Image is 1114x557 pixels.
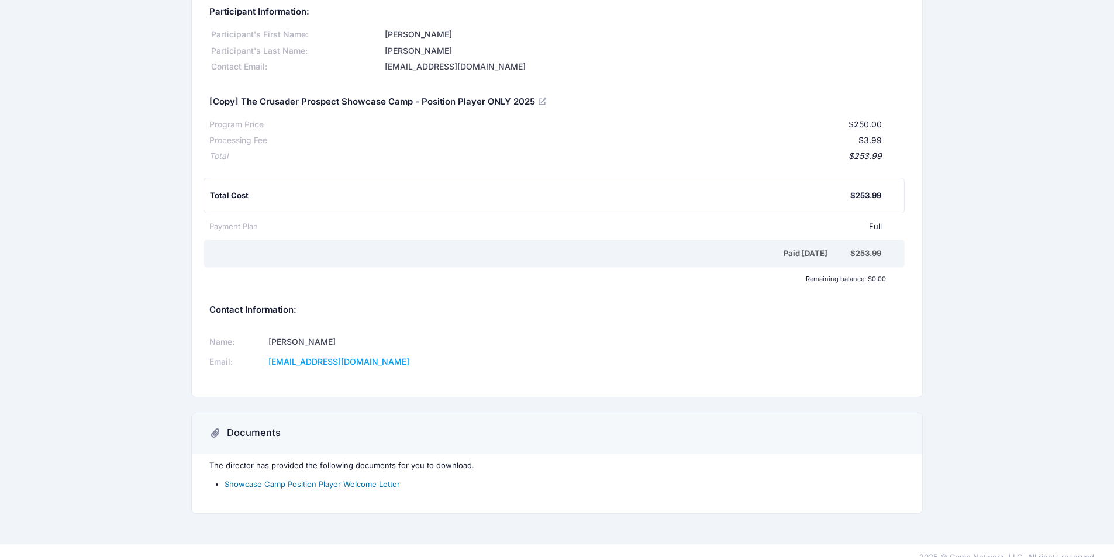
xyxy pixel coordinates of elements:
td: Email: [209,352,265,372]
div: $253.99 [850,190,881,202]
div: Contact Email: [209,61,383,73]
a: View Registration Details [539,96,548,106]
p: The director has provided the following documents for you to download. [209,460,905,472]
h3: Documents [227,427,281,439]
a: [EMAIL_ADDRESS][DOMAIN_NAME] [268,357,409,366]
span: $250.00 [849,119,882,129]
div: [PERSON_NAME] [383,29,905,41]
div: $253.99 [228,150,882,162]
div: $3.99 [267,134,882,147]
h5: Participant Information: [209,7,905,18]
div: Paid [DATE] [212,248,851,260]
div: Program Price [209,119,264,131]
td: Name: [209,333,265,352]
div: Full [258,221,882,233]
a: Showcase Camp Position Player Welcome Letter [225,479,400,489]
h5: Contact Information: [209,305,905,316]
div: [EMAIL_ADDRESS][DOMAIN_NAME] [383,61,905,73]
div: Remaining balance: $0.00 [204,275,892,282]
div: Participant's Last Name: [209,45,383,57]
div: [PERSON_NAME] [383,45,905,57]
div: Total Cost [210,190,851,202]
td: [PERSON_NAME] [264,333,542,352]
div: Total [209,150,228,162]
div: Payment Plan [209,221,258,233]
div: Processing Fee [209,134,267,147]
div: Participant's First Name: [209,29,383,41]
h5: [Copy] The Crusader Prospect Showcase Camp - Position Player ONLY 2025 [209,97,549,108]
div: $253.99 [850,248,881,260]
